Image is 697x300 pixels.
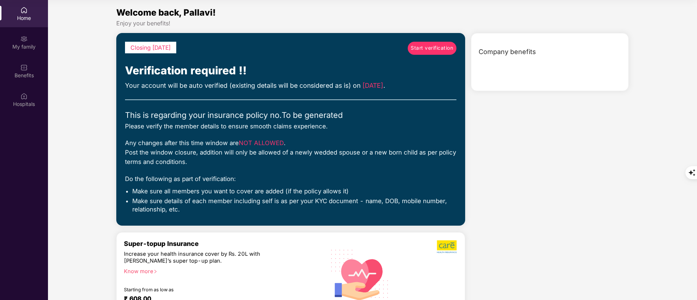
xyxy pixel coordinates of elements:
div: Do the following as part of verification: [125,174,456,184]
li: Make sure details of each member including self is as per your KYC document - name, DOB, mobile n... [132,197,456,213]
span: Start verification [411,44,453,52]
img: svg+xml;base64,PHN2ZyBpZD0iQmVuZWZpdHMiIHhtbG5zPSJodHRwOi8vd3d3LnczLm9yZy8yMDAwL3N2ZyIgd2lkdGg9Ij... [20,64,28,71]
img: svg+xml;base64,PHN2ZyBpZD0iSG9tZSIgeG1sbnM9Imh0dHA6Ly93d3cudzMub3JnLzIwMDAvc3ZnIiB3aWR0aD0iMjAiIG... [20,7,28,14]
img: svg+xml;base64,PHN2ZyB3aWR0aD0iMjAiIGhlaWdodD0iMjAiIHZpZXdCb3g9IjAgMCAyMCAyMCIgZmlsbD0ibm9uZSIgeG... [20,35,28,42]
span: NOT ALLOWED [239,139,284,147]
img: b5dec4f62d2307b9de63beb79f102df3.png [437,240,458,254]
span: Company benefits [479,47,536,57]
li: Make sure all members you want to cover are added (if the policy allows it) [132,187,456,195]
span: [DATE] [362,82,383,89]
div: Increase your health insurance cover by Rs. 20L with [PERSON_NAME]’s super top-up plan. [124,251,287,265]
a: Start verification [408,42,456,55]
span: right [153,270,157,274]
div: Your account will be auto verified (existing details will be considered as is) on . [125,81,456,91]
div: Please verify the member details to ensure smooth claims experience. [125,122,456,131]
img: svg+xml;base64,PHN2ZyBpZD0iSG9zcGl0YWxzIiB4bWxucz0iaHR0cDovL3d3dy53My5vcmcvMjAwMC9zdmciIHdpZHRoPS... [20,93,28,100]
div: Enjoy your benefits! [116,20,629,27]
div: Know more [124,268,314,273]
span: Welcome back, Pallavi! [116,7,216,18]
div: This is regarding your insurance policy no. To be generated [125,109,456,121]
div: Any changes after this time window are . Post the window closure, addition will only be allowed o... [125,138,456,167]
span: Closing [DATE] [130,44,171,51]
div: Super-topup Insurance [124,240,319,247]
div: Starting from as low as [124,287,288,292]
div: Verification required !! [125,62,456,79]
